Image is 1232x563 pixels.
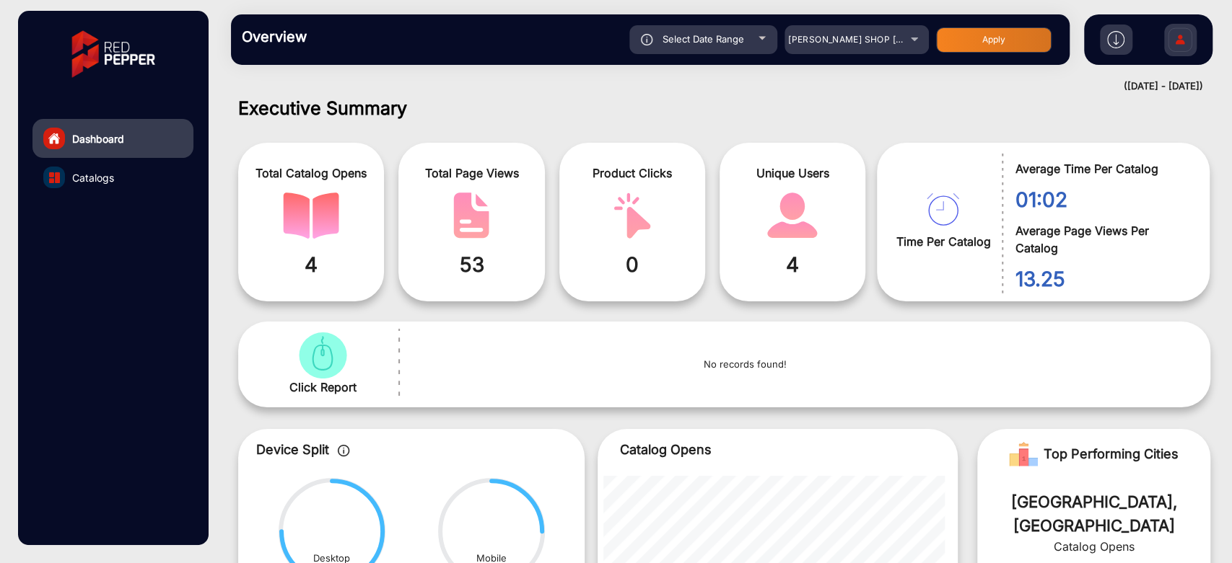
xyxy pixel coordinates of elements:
img: catalog [764,192,821,239]
a: Dashboard [32,119,193,158]
img: catalog [283,192,339,239]
img: catalog [294,332,351,378]
p: No records found! [425,358,1065,372]
span: 13.25 [1015,264,1188,294]
h3: Overview [242,28,444,45]
img: h2download.svg [1107,31,1124,48]
span: Catalogs [72,170,114,185]
span: 4 [730,249,855,280]
span: [PERSON_NAME] SHOP [GEOGRAPHIC_DATA] [788,34,986,45]
span: Unique Users [730,164,855,182]
p: Catalog Opens [619,440,935,459]
span: Total Catalog Opens [249,164,373,182]
div: ([DATE] - [DATE]) [217,79,1203,94]
span: Click Report [289,378,357,396]
span: Average Time Per Catalog [1015,160,1188,177]
img: icon [338,445,350,456]
span: 01:02 [1015,185,1188,215]
span: Average Page Views Per Catalog [1015,222,1188,257]
span: Device Split [256,442,329,457]
span: 53 [409,249,533,280]
img: Rank image [1009,440,1038,469]
a: Catalogs [32,158,193,197]
div: Catalog Opens [999,538,1189,555]
img: catalog [927,193,959,226]
span: 0 [570,249,694,280]
span: 4 [249,249,373,280]
img: vmg-logo [61,18,165,90]
div: [GEOGRAPHIC_DATA], [GEOGRAPHIC_DATA] [999,490,1189,538]
span: Dashboard [72,131,124,146]
button: Apply [936,27,1052,53]
span: Select Date Range [663,33,744,45]
img: catalog [604,192,660,239]
img: home [48,132,61,145]
span: Top Performing Cities [1044,440,1179,469]
img: Sign%20Up.svg [1165,17,1195,67]
h1: Executive Summary [238,97,1210,119]
img: catalog [443,192,499,239]
span: Product Clicks [570,164,694,182]
img: icon [641,34,653,45]
span: Total Page Views [409,164,533,182]
img: catalog [49,172,60,183]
